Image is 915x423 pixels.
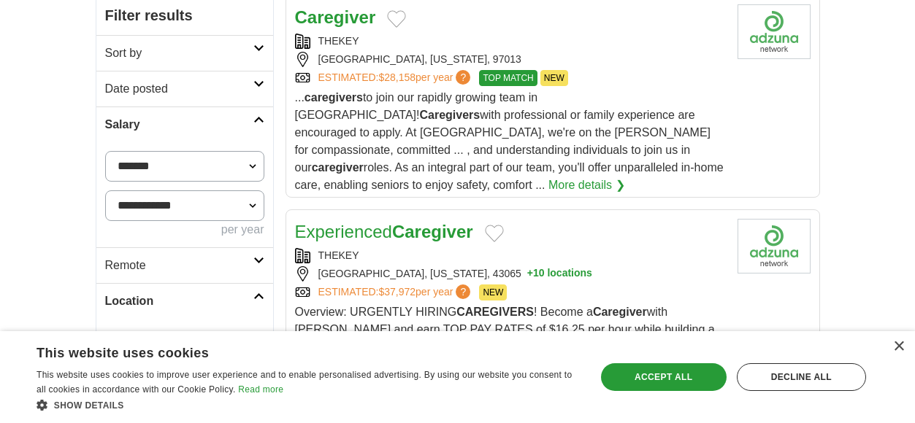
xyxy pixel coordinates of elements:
span: Overview: URGENTLY HIRING ! Become a with [PERSON_NAME] and earn TOP PAY RATES of $16.25 per hour... [295,306,718,405]
span: $37,972 [378,286,416,298]
div: Close [893,341,904,352]
div: This website uses cookies [37,340,543,362]
span: ? [456,70,470,85]
a: Read more, opens a new window [238,384,283,395]
h2: Location [105,292,253,310]
div: [GEOGRAPHIC_DATA], [US_STATE], 97013 [295,52,726,67]
h2: Sort by [105,44,253,62]
span: (267,600) [124,330,175,342]
a: Sort by [96,35,273,71]
div: THEKEY [295,248,726,263]
a: ESTIMATED:$28,158per year? [318,70,474,86]
a: Location [96,283,273,319]
h2: Salary [105,116,253,133]
strong: US [105,330,121,342]
button: +10 locations [527,266,592,282]
a: Remote [96,247,273,283]
span: NEW [479,284,507,300]
strong: Caregiver [392,222,473,241]
div: Show details [37,397,579,412]
a: ESTIMATED:$37,972per year? [318,284,474,300]
strong: caregivers [305,91,363,104]
div: Decline all [737,363,866,391]
span: NEW [540,70,568,86]
strong: Caregivers [420,109,481,121]
a: Caregiver [295,7,376,27]
button: Add to favorite jobs [485,225,504,242]
div: THEKEY [295,34,726,49]
span: ? [456,284,470,299]
div: per year [105,221,264,238]
button: Add to favorite jobs [387,10,406,28]
a: ExperiencedCaregiver [295,222,473,241]
a: More details ❯ [548,176,625,194]
a: Salary [96,106,273,142]
h2: Date posted [105,80,253,98]
img: Company logo [738,219,811,273]
strong: Caregiver [593,306,647,318]
strong: caregiver [312,161,364,174]
a: Date posted [96,71,273,106]
img: Company logo [738,4,811,59]
span: + [527,266,533,282]
span: $28,158 [378,71,416,83]
span: This website uses cookies to improve user experience and to enable personalised advertising. By u... [37,370,572,395]
strong: CAREGIVERS [456,306,534,318]
div: Accept all [601,363,727,391]
div: [GEOGRAPHIC_DATA], [US_STATE], 43065 [295,266,726,282]
span: ... to join our rapidly growing team in [GEOGRAPHIC_DATA]! with professional or family experience... [295,91,724,191]
h2: Remote [105,257,253,274]
span: TOP MATCH [479,70,537,86]
span: Show details [54,400,124,411]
